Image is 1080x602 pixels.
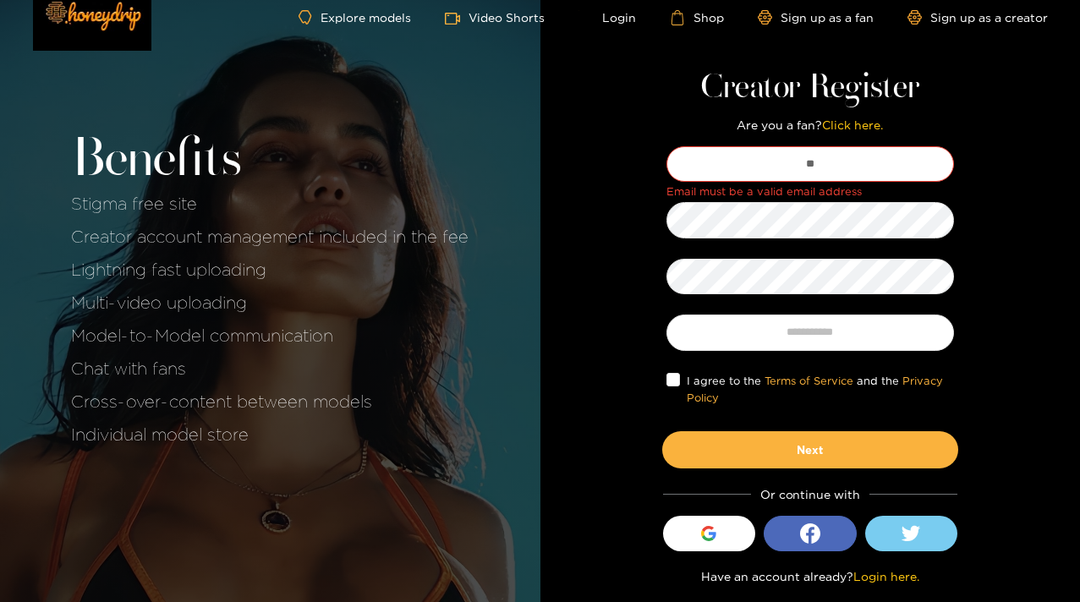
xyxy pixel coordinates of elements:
h1: Creator Register [700,68,919,108]
p: Are you a fan? [737,117,883,134]
li: Lightning fast uploading [71,259,469,279]
li: Cross-over-content between models [71,391,469,411]
a: Login [578,10,636,25]
a: Click here. [822,118,883,131]
a: Terms of Service [765,375,853,386]
a: Sign up as a fan [758,10,874,25]
li: Creator account management included in the fee [71,226,469,246]
a: Explore models [299,10,410,25]
div: Or continue with [663,485,958,503]
a: Sign up as a creator [907,10,1048,25]
span: video-camera [445,11,469,26]
li: Model-to-Model communication [71,325,469,345]
a: Login here. [853,570,919,583]
li: Multi-video uploading [71,292,469,312]
a: Video Shorts [445,9,545,26]
h2: Benefits [71,129,469,193]
div: Email must be a valid email address [666,183,954,200]
a: Shop [670,10,724,25]
li: Stigma free site [71,193,469,213]
button: Next [662,431,958,468]
li: Individual model store [71,424,469,444]
p: Have an account already? [701,568,919,585]
li: Chat with fans [71,358,469,378]
span: I agree to the and the [680,372,954,407]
